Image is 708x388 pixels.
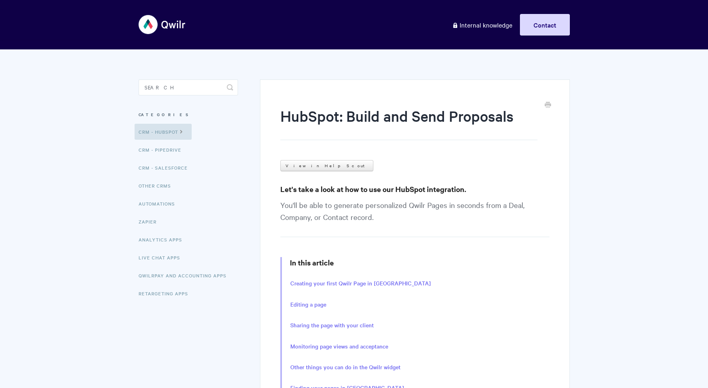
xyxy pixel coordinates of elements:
[280,184,549,195] h3: Let's take a look at how to use our HubSpot integration.
[139,107,238,122] h3: Categories
[139,232,188,247] a: Analytics Apps
[139,160,194,176] a: CRM - Salesforce
[290,257,549,268] h3: In this article
[290,279,431,288] a: Creating your first Qwilr Page in [GEOGRAPHIC_DATA]
[139,249,186,265] a: Live Chat Apps
[139,285,194,301] a: Retargeting Apps
[290,342,388,351] a: Monitoring page views and acceptance
[545,101,551,110] a: Print this Article
[280,160,373,171] a: View in Help Scout
[290,321,374,330] a: Sharing the page with your client
[139,196,181,212] a: Automations
[139,214,163,230] a: Zapier
[290,363,401,372] a: Other things you can do in the Qwilr widget
[139,267,232,283] a: QwilrPay and Accounting Apps
[280,106,537,140] h1: HubSpot: Build and Send Proposals
[139,142,187,158] a: CRM - Pipedrive
[280,199,549,237] p: You'll be able to generate personalized Qwilr Pages in seconds from a Deal, Company, or Contact r...
[290,300,326,309] a: Editing a page
[139,10,186,40] img: Qwilr Help Center
[139,79,238,95] input: Search
[520,14,570,36] a: Contact
[135,124,192,140] a: CRM - HubSpot
[139,178,177,194] a: Other CRMs
[446,14,518,36] a: Internal knowledge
